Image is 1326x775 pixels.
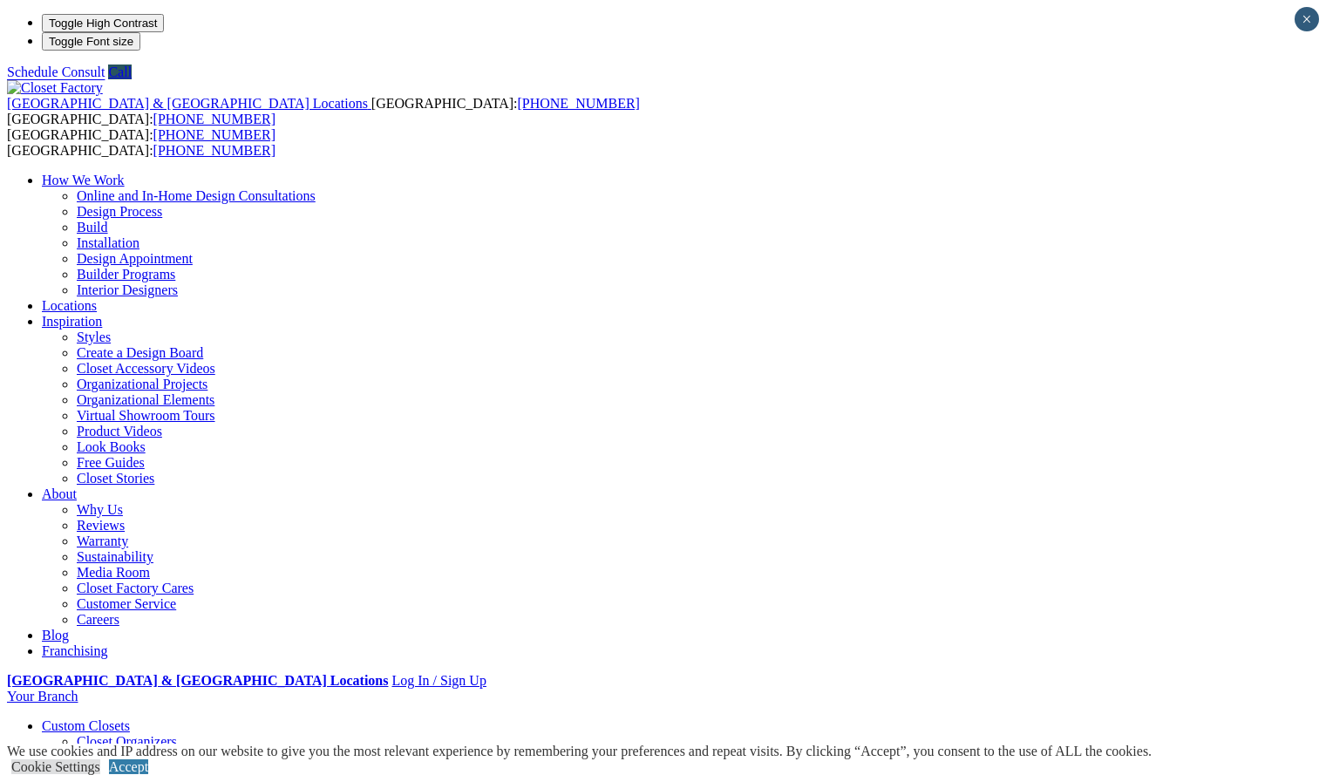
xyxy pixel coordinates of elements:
[77,518,125,533] a: Reviews
[42,173,125,187] a: How We Work
[391,673,486,688] a: Log In / Sign Up
[7,744,1152,759] div: We use cookies and IP address on our website to give you the most relevant experience by remember...
[77,188,316,203] a: Online and In-Home Design Consultations
[77,549,153,564] a: Sustainability
[77,596,176,611] a: Customer Service
[77,282,178,297] a: Interior Designers
[77,565,150,580] a: Media Room
[153,143,275,158] a: [PHONE_NUMBER]
[77,392,214,407] a: Organizational Elements
[42,486,77,501] a: About
[42,718,130,733] a: Custom Closets
[7,65,105,79] a: Schedule Consult
[77,424,162,438] a: Product Videos
[108,65,132,79] a: Call
[42,298,97,313] a: Locations
[77,455,145,470] a: Free Guides
[1295,7,1319,31] button: Close
[42,643,108,658] a: Franchising
[77,220,108,235] a: Build
[77,439,146,454] a: Look Books
[153,112,275,126] a: [PHONE_NUMBER]
[49,35,133,48] span: Toggle Font size
[77,267,175,282] a: Builder Programs
[42,32,140,51] button: Toggle Font size
[109,759,148,774] a: Accept
[77,345,203,360] a: Create a Design Board
[7,96,371,111] a: [GEOGRAPHIC_DATA] & [GEOGRAPHIC_DATA] Locations
[7,96,640,126] span: [GEOGRAPHIC_DATA]: [GEOGRAPHIC_DATA]:
[77,612,119,627] a: Careers
[77,502,123,517] a: Why Us
[77,251,193,266] a: Design Appointment
[517,96,639,111] a: [PHONE_NUMBER]
[7,127,275,158] span: [GEOGRAPHIC_DATA]: [GEOGRAPHIC_DATA]:
[77,408,215,423] a: Virtual Showroom Tours
[77,235,139,250] a: Installation
[77,471,154,486] a: Closet Stories
[77,581,194,595] a: Closet Factory Cares
[77,361,215,376] a: Closet Accessory Videos
[7,673,388,688] a: [GEOGRAPHIC_DATA] & [GEOGRAPHIC_DATA] Locations
[42,628,69,642] a: Blog
[77,204,162,219] a: Design Process
[7,80,103,96] img: Closet Factory
[42,14,164,32] button: Toggle High Contrast
[77,734,177,749] a: Closet Organizers
[7,96,368,111] span: [GEOGRAPHIC_DATA] & [GEOGRAPHIC_DATA] Locations
[77,534,128,548] a: Warranty
[153,127,275,142] a: [PHONE_NUMBER]
[49,17,157,30] span: Toggle High Contrast
[42,314,102,329] a: Inspiration
[7,689,78,704] a: Your Branch
[77,377,207,391] a: Organizational Projects
[11,759,100,774] a: Cookie Settings
[77,330,111,344] a: Styles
